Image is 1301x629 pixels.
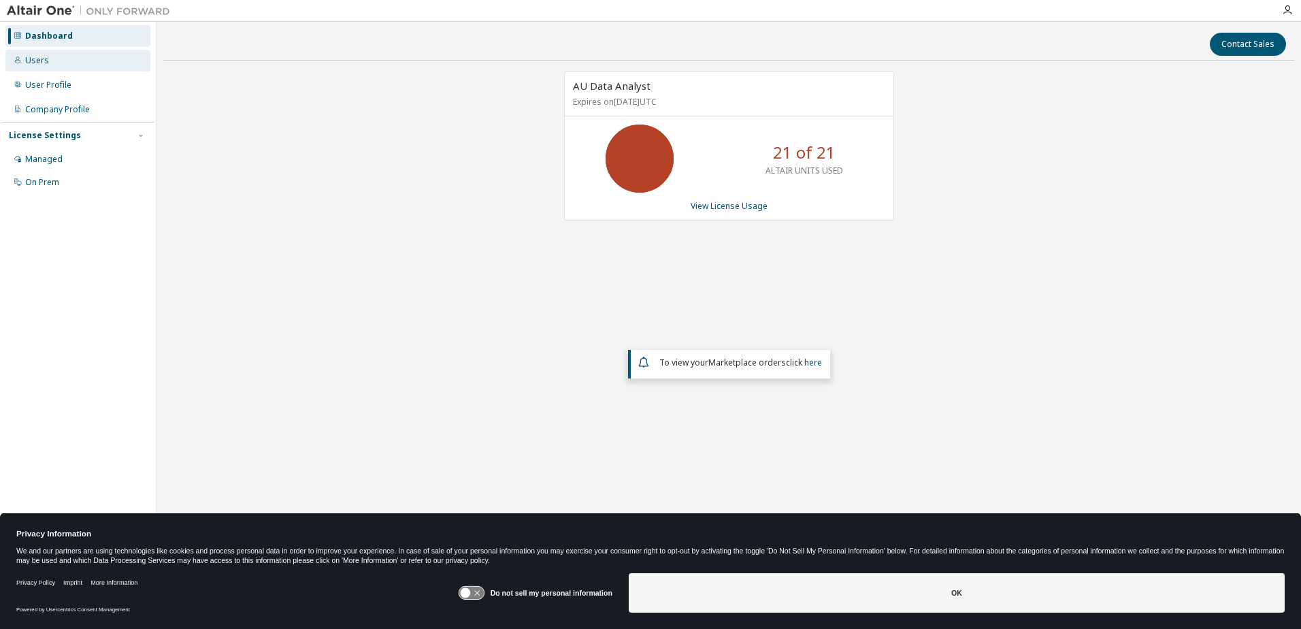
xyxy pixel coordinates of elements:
[7,4,177,18] img: Altair One
[9,130,81,141] div: License Settings
[573,96,882,108] p: Expires on [DATE] UTC
[573,79,650,93] span: AU Data Analyst
[1210,33,1286,56] button: Contact Sales
[25,55,49,66] div: Users
[773,141,836,164] p: 21 of 21
[804,357,822,368] a: here
[25,104,90,115] div: Company Profile
[25,31,73,42] div: Dashboard
[765,165,843,176] p: ALTAIR UNITS USED
[25,154,63,165] div: Managed
[25,177,59,188] div: On Prem
[708,357,786,368] em: Marketplace orders
[691,200,768,212] a: View License Usage
[25,80,71,91] div: User Profile
[659,357,822,368] span: To view your click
